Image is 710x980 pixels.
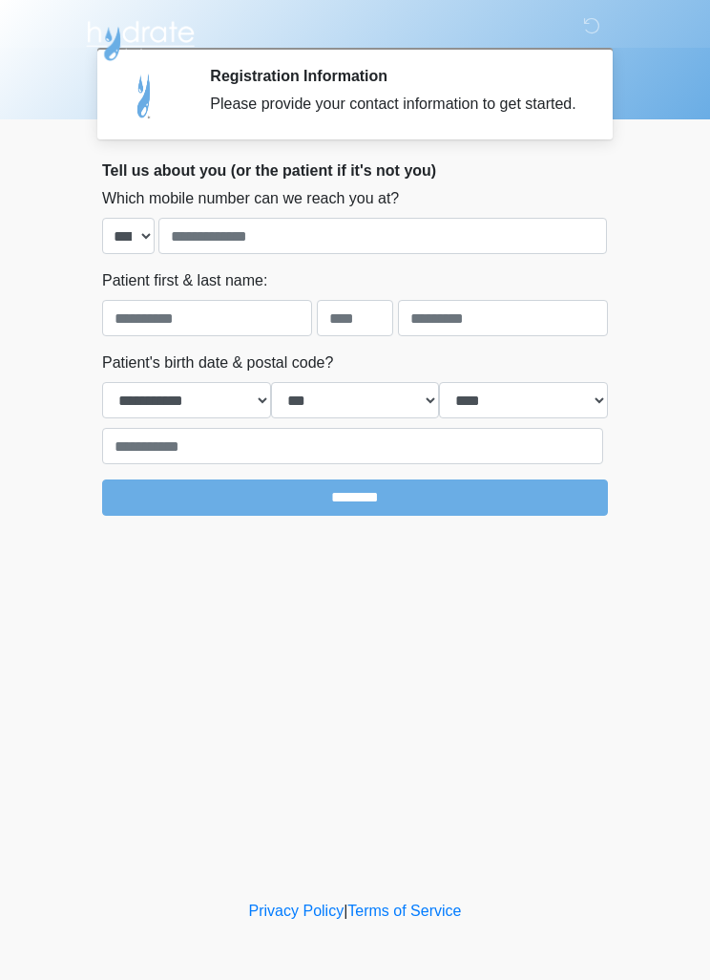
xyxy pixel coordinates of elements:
img: Hydrate IV Bar - Scottsdale Logo [83,14,198,62]
h2: Tell us about you (or the patient if it's not you) [102,161,608,180]
img: Agent Avatar [116,67,174,124]
div: Please provide your contact information to get started. [210,93,579,116]
label: Patient's birth date & postal code? [102,352,333,374]
a: Privacy Policy [249,903,345,919]
label: Which mobile number can we reach you at? [102,187,399,210]
a: Terms of Service [347,903,461,919]
a: | [344,903,347,919]
label: Patient first & last name: [102,269,267,292]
